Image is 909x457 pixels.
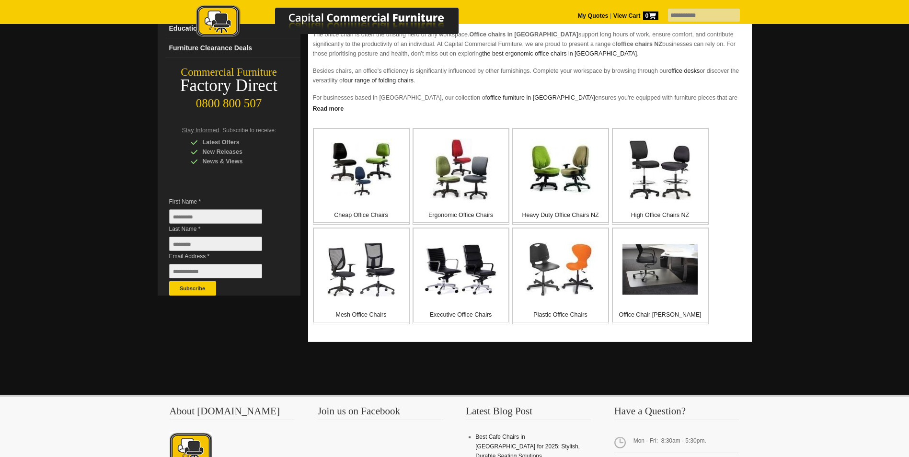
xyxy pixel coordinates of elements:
strong: Office chairs in [GEOGRAPHIC_DATA] [470,31,578,38]
strong: office chairs NZ [617,41,662,47]
a: Furniture Clearance Deals [165,38,300,58]
p: Heavy Duty Office Chairs NZ [513,210,608,220]
button: Subscribe [169,281,216,296]
span: Email Address * [169,251,276,261]
a: Mesh Office Chairs Mesh Office Chairs [313,228,410,324]
a: Click to read more [308,102,752,114]
img: Capital Commercial Furniture Logo [170,5,505,40]
img: Executive Office Chairs [425,243,497,296]
h3: Latest Blog Post [466,406,591,420]
p: Mesh Office Chairs [314,310,409,320]
p: Cheap Office Chairs [314,210,409,220]
p: Ergonomic Office Chairs [414,210,508,220]
p: Plastic Office Chairs [513,310,608,320]
span: Mon - Fri: 8:30am - 5:30pm. [614,432,740,453]
img: Plastic Office Chairs [526,242,595,297]
a: Plastic Office Chairs Plastic Office Chairs [512,228,609,324]
a: Heavy Duty Office Chairs NZ Heavy Duty Office Chairs NZ [512,128,609,225]
a: Executive Office Chairs Executive Office Chairs [413,228,509,324]
img: High Office Chairs NZ [629,140,691,200]
h3: Join us on Facebook [318,406,443,420]
img: Cheap Office Chairs [331,139,392,200]
strong: View Cart [613,12,658,19]
h3: Have a Question? [614,406,740,420]
span: First Name * [169,197,276,206]
a: office furniture in [GEOGRAPHIC_DATA] [487,94,595,101]
input: First Name * [169,209,262,224]
p: High Office Chairs NZ [613,210,708,220]
div: Commercial Furniture [158,66,300,79]
img: Office Chair Mats [622,244,698,295]
p: Besides chairs, an office's efficiency is significantly influenced by other furnishings. Complete... [313,66,747,85]
div: 0800 800 507 [158,92,300,110]
h3: About [DOMAIN_NAME] [170,406,295,420]
p: Executive Office Chairs [414,310,508,320]
img: Ergonomic Office Chairs [430,139,492,200]
a: High Office Chairs NZ High Office Chairs NZ [612,128,709,225]
p: The office chair is often the unsung hero of any workspace. support long hours of work, ensure co... [313,30,747,58]
div: Latest Offers [191,137,282,147]
p: Office Chair [PERSON_NAME] [613,310,708,320]
img: Mesh Office Chairs [327,242,395,297]
a: office desks [668,68,700,74]
p: For businesses based in [GEOGRAPHIC_DATA], our collection of ensures you're equipped with furnitu... [313,93,747,122]
a: Capital Commercial Furniture Logo [170,5,505,43]
span: Subscribe to receive: [222,127,276,134]
img: Heavy Duty Office Chairs NZ [530,139,591,200]
input: Email Address * [169,264,262,278]
a: Ergonomic Office Chairs Ergonomic Office Chairs [413,128,509,225]
div: News & Views [191,157,282,166]
div: Factory Direct [158,79,300,92]
a: My Quotes [578,12,609,19]
a: the best ergonomic office chairs in [GEOGRAPHIC_DATA] [482,50,637,57]
div: New Releases [191,147,282,157]
a: our range of folding chairs [345,77,414,84]
span: 0 [643,11,658,20]
span: Stay Informed [182,127,219,134]
a: View Cart0 [611,12,658,19]
input: Last Name * [169,237,262,251]
span: Last Name * [169,224,276,234]
a: Cheap Office Chairs Cheap Office Chairs [313,128,410,225]
a: Education Furnituredropdown [165,19,300,38]
a: Office Chair Mats Office Chair [PERSON_NAME] [612,228,709,324]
